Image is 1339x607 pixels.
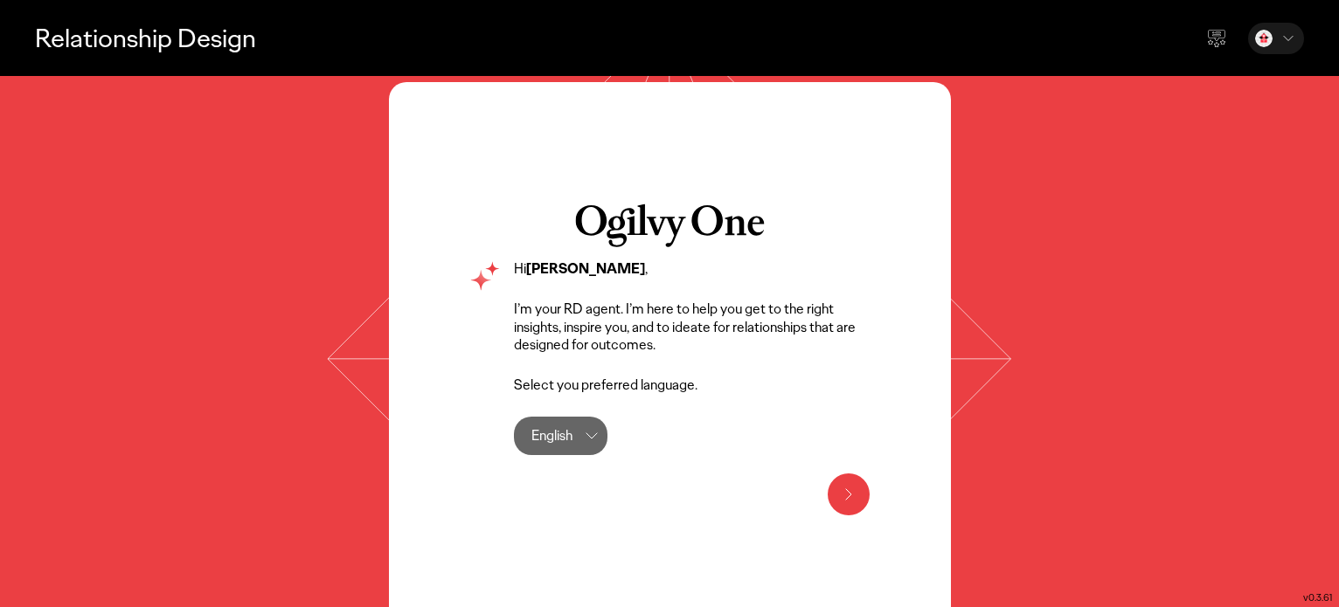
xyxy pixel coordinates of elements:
[1196,17,1238,59] div: Send feedback
[526,259,645,278] strong: [PERSON_NAME]
[1255,30,1273,47] img: Mithil Amin
[531,417,572,455] div: English
[514,260,870,279] p: Hi ,
[35,20,256,56] p: Relationship Design
[514,376,870,395] p: Select you preferred language.
[514,300,870,355] p: I’m your RD agent. I’m here to help you get to the right insights, inspire you, and to ideate for...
